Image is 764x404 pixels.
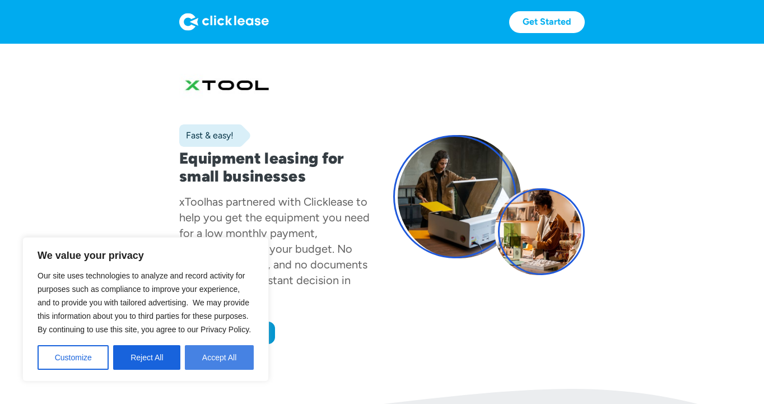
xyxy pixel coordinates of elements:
[179,195,206,208] div: xTool
[38,271,251,334] span: Our site uses technologies to analyze and record activity for purposes such as compliance to impr...
[185,345,254,370] button: Accept All
[38,249,254,262] p: We value your privacy
[179,130,234,141] div: Fast & easy!
[509,11,585,33] a: Get Started
[179,149,371,185] h1: Equipment leasing for small businesses
[38,345,109,370] button: Customize
[179,13,269,31] img: Logo
[22,237,269,382] div: We value your privacy
[113,345,180,370] button: Reject All
[179,195,370,303] div: has partnered with Clicklease to help you get the equipment you need for a low monthly payment, c...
